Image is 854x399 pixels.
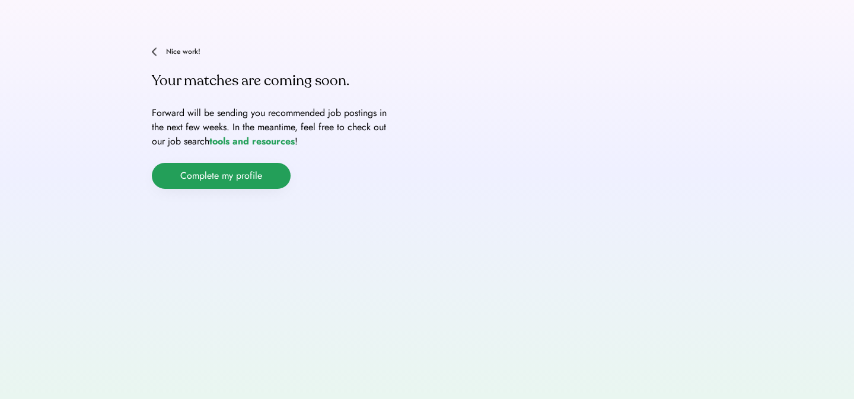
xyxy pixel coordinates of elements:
[152,72,389,91] div: Your matches are coming soon.
[152,47,157,56] img: chevron-left.png
[166,48,389,55] div: Nice work!
[152,163,291,189] button: Complete my profile
[209,134,295,148] a: tools and resources
[152,106,389,149] div: Forward will be sending you recommended job postings in the next few weeks. In the meantime, feel...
